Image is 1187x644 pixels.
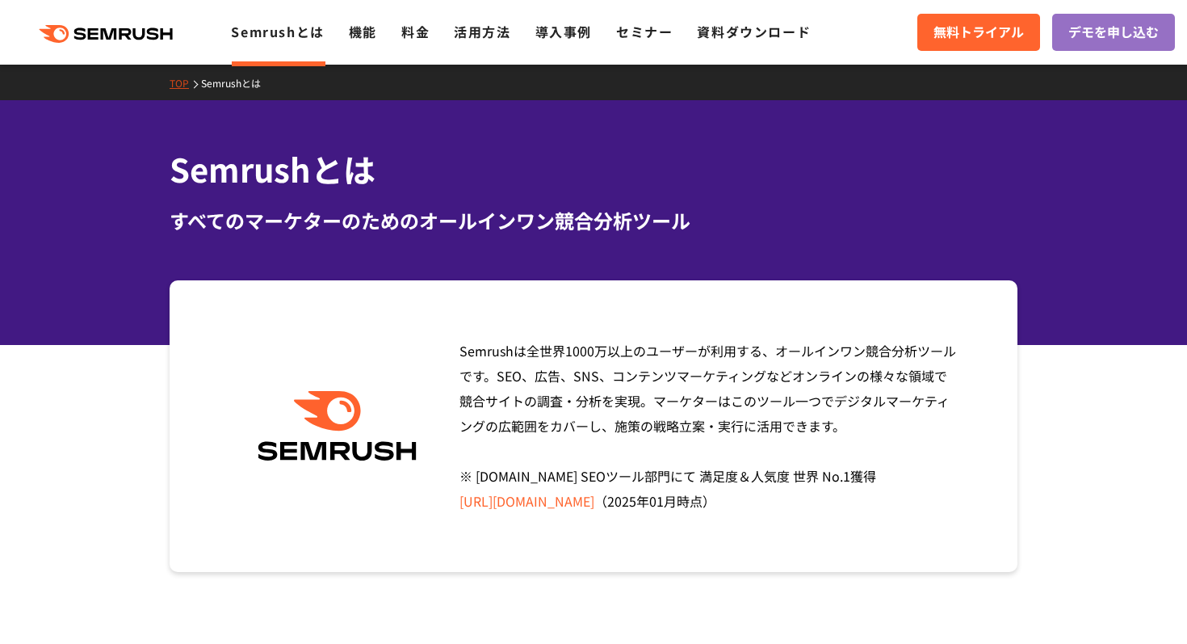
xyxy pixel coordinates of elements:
span: Semrushは全世界1000万以上のユーザーが利用する、オールインワン競合分析ツールです。SEO、広告、SNS、コンテンツマーケティングなどオンラインの様々な領域で競合サイトの調査・分析を実現... [459,341,956,511]
a: Semrushとは [201,76,273,90]
a: 資料ダウンロード [697,22,811,41]
a: [URL][DOMAIN_NAME] [459,491,594,511]
a: TOP [170,76,201,90]
span: 無料トライアル [933,22,1024,43]
a: 導入事例 [535,22,592,41]
a: Semrushとは [231,22,324,41]
a: 機能 [349,22,377,41]
div: すべてのマーケターのためのオールインワン競合分析ツール [170,206,1017,235]
a: セミナー [616,22,673,41]
span: デモを申し込む [1068,22,1159,43]
a: 料金 [401,22,430,41]
a: 活用方法 [454,22,510,41]
a: デモを申し込む [1052,14,1175,51]
h1: Semrushとは [170,145,1017,193]
img: Semrush [250,391,425,461]
a: 無料トライアル [917,14,1040,51]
